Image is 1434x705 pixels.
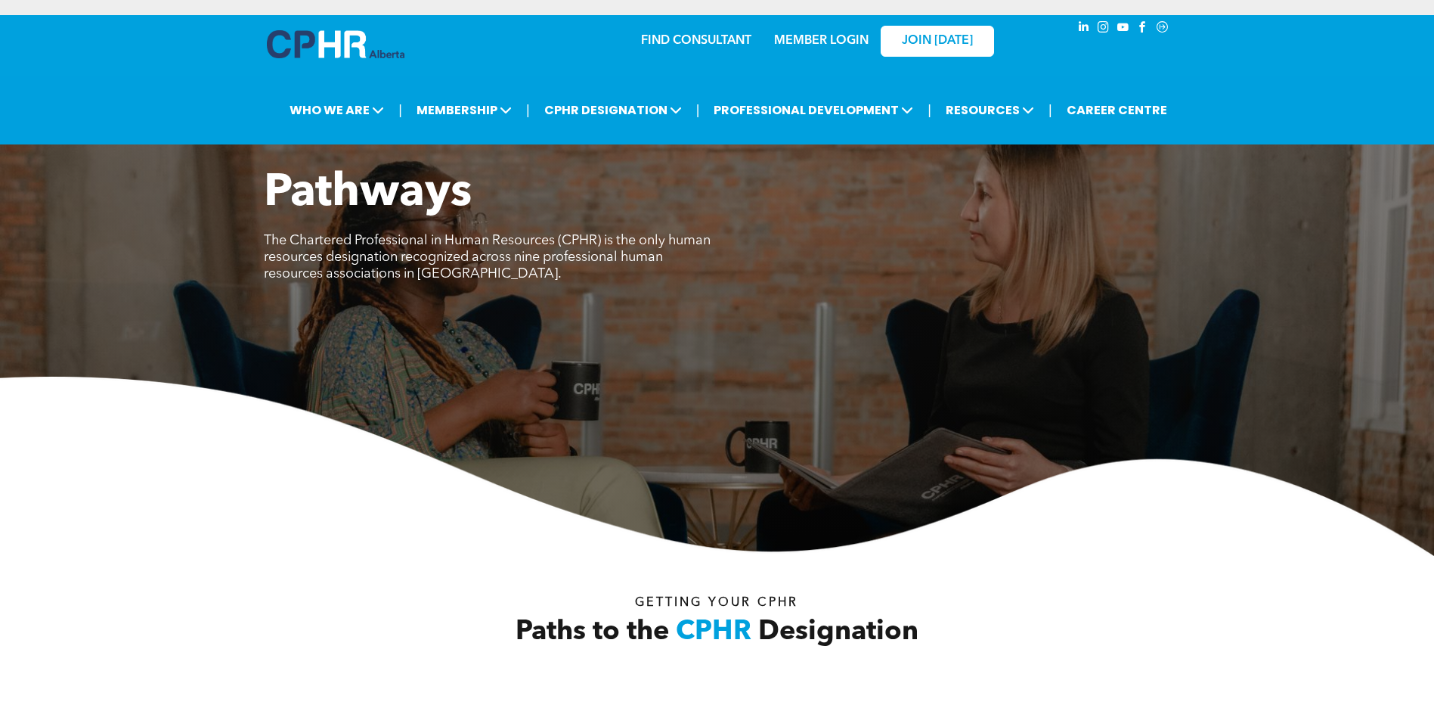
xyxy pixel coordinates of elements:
[902,34,973,48] span: JOIN [DATE]
[941,96,1039,124] span: RESOURCES
[516,619,669,646] span: Paths to the
[676,619,751,646] span: CPHR
[1048,95,1052,126] li: |
[881,26,994,57] a: JOIN [DATE]
[267,30,404,58] img: A blue and white logo for cp alberta
[398,95,402,126] li: |
[540,96,686,124] span: CPHR DESIGNATION
[696,95,700,126] li: |
[412,96,516,124] span: MEMBERSHIP
[928,95,931,126] li: |
[1135,19,1151,39] a: facebook
[1076,19,1092,39] a: linkedin
[1115,19,1132,39] a: youtube
[526,95,530,126] li: |
[641,35,751,47] a: FIND CONSULTANT
[774,35,869,47] a: MEMBER LOGIN
[285,96,389,124] span: WHO WE ARE
[635,597,798,609] span: Getting your Cphr
[264,171,472,216] span: Pathways
[1095,19,1112,39] a: instagram
[758,619,918,646] span: Designation
[264,234,711,281] span: The Chartered Professional in Human Resources (CPHR) is the only human resources designation reco...
[1154,19,1171,39] a: Social network
[1062,96,1172,124] a: CAREER CENTRE
[709,96,918,124] span: PROFESSIONAL DEVELOPMENT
